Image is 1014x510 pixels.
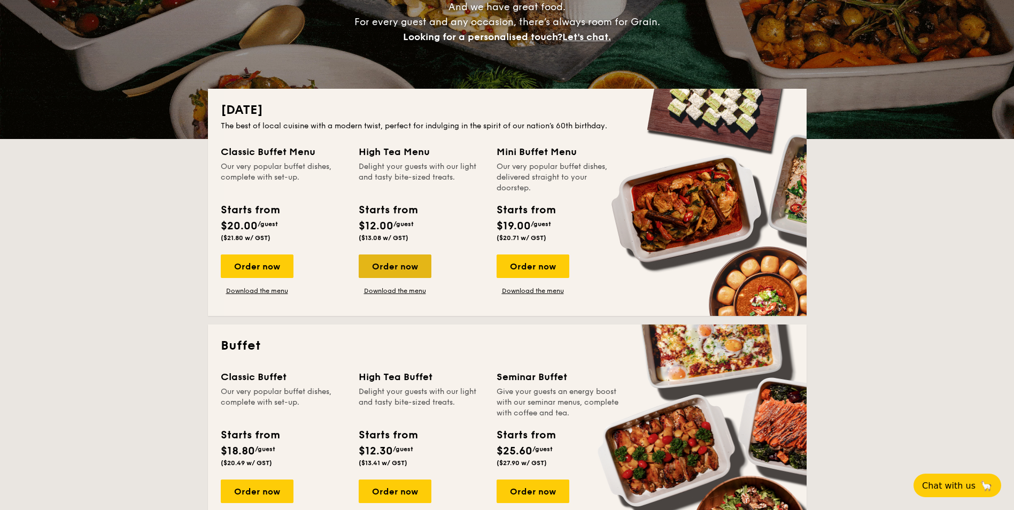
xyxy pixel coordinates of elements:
[497,369,622,384] div: Seminar Buffet
[403,31,562,43] span: Looking for a personalised touch?
[359,202,417,218] div: Starts from
[258,220,278,228] span: /guest
[497,427,555,443] div: Starts from
[221,144,346,159] div: Classic Buffet Menu
[221,459,272,467] span: ($20.49 w/ GST)
[221,254,293,278] div: Order now
[359,369,484,384] div: High Tea Buffet
[531,220,551,228] span: /guest
[221,121,794,132] div: The best of local cuisine with a modern twist, perfect for indulging in the spirit of our nation’...
[359,144,484,159] div: High Tea Menu
[914,474,1001,497] button: Chat with us🦙
[221,480,293,503] div: Order now
[354,1,660,43] span: And we have great food. For every guest and any occasion, there’s always room for Grain.
[221,287,293,295] a: Download the menu
[221,337,794,354] h2: Buffet
[221,445,255,458] span: $18.80
[359,234,408,242] span: ($13.08 w/ GST)
[221,161,346,194] div: Our very popular buffet dishes, complete with set-up.
[359,220,393,233] span: $12.00
[221,102,794,119] h2: [DATE]
[922,481,976,491] span: Chat with us
[359,480,431,503] div: Order now
[221,220,258,233] span: $20.00
[359,445,393,458] span: $12.30
[562,31,611,43] span: Let's chat.
[980,480,993,492] span: 🦙
[497,161,622,194] div: Our very popular buffet dishes, delivered straight to your doorstep.
[221,234,270,242] span: ($21.80 w/ GST)
[359,459,407,467] span: ($13.41 w/ GST)
[497,387,622,419] div: Give your guests an energy boost with our seminar menus, complete with coffee and tea.
[497,202,555,218] div: Starts from
[359,287,431,295] a: Download the menu
[221,369,346,384] div: Classic Buffet
[497,234,546,242] span: ($20.71 w/ GST)
[221,427,279,443] div: Starts from
[393,445,413,453] span: /guest
[359,161,484,194] div: Delight your guests with our light and tasty bite-sized treats.
[497,144,622,159] div: Mini Buffet Menu
[532,445,553,453] span: /guest
[497,445,532,458] span: $25.60
[221,202,279,218] div: Starts from
[497,459,547,467] span: ($27.90 w/ GST)
[497,254,569,278] div: Order now
[359,427,417,443] div: Starts from
[221,387,346,419] div: Our very popular buffet dishes, complete with set-up.
[497,480,569,503] div: Order now
[359,254,431,278] div: Order now
[255,445,275,453] span: /guest
[497,287,569,295] a: Download the menu
[359,387,484,419] div: Delight your guests with our light and tasty bite-sized treats.
[497,220,531,233] span: $19.00
[393,220,414,228] span: /guest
